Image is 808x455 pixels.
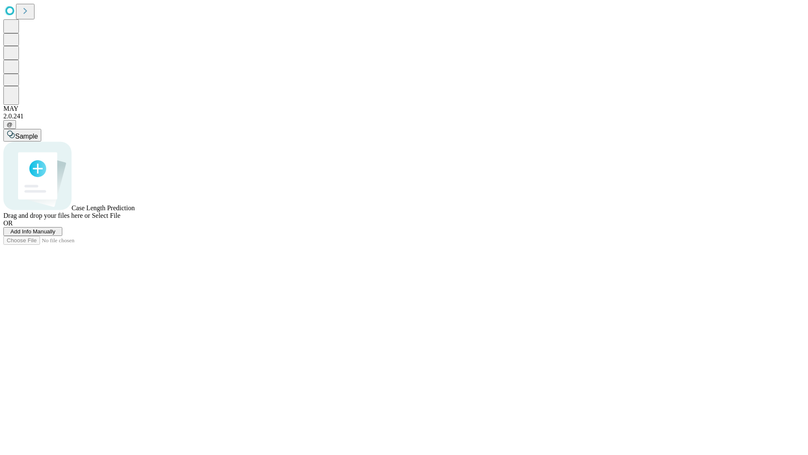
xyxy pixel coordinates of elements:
span: Add Info Manually [11,228,56,235]
span: Sample [15,133,38,140]
button: @ [3,120,16,129]
span: OR [3,219,13,227]
span: Drag and drop your files here or [3,212,90,219]
div: 2.0.241 [3,112,805,120]
span: @ [7,121,13,128]
span: Select File [92,212,120,219]
span: Case Length Prediction [72,204,135,211]
div: MAY [3,105,805,112]
button: Sample [3,129,41,142]
button: Add Info Manually [3,227,62,236]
